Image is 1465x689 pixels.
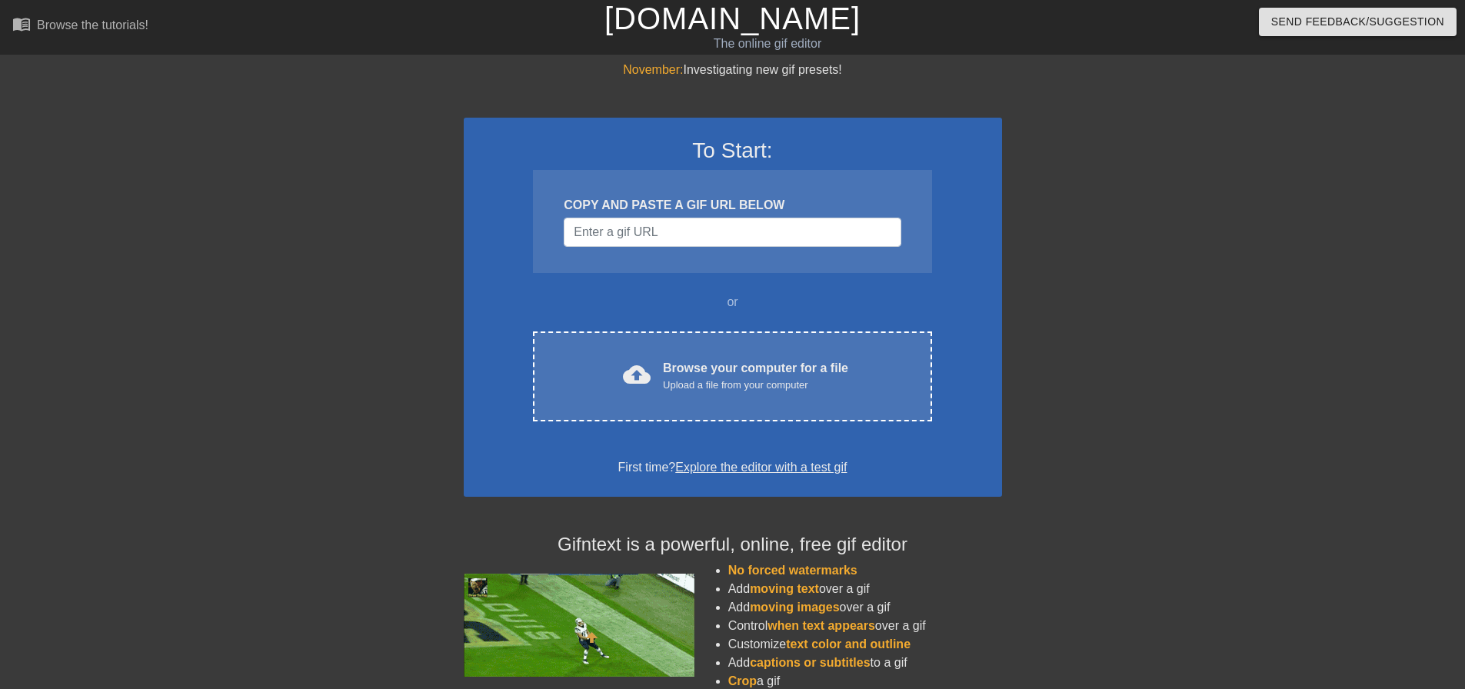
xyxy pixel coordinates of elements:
[728,654,1002,672] li: Add to a gif
[564,196,901,215] div: COPY AND PASTE A GIF URL BELOW
[464,574,694,677] img: football_small.gif
[663,359,848,393] div: Browse your computer for a file
[1259,8,1457,36] button: Send Feedback/Suggestion
[464,61,1002,79] div: Investigating new gif presets!
[564,218,901,247] input: Username
[675,461,847,474] a: Explore the editor with a test gif
[750,601,839,614] span: moving images
[623,63,683,76] span: November:
[12,15,31,33] span: menu_book
[728,617,1002,635] li: Control over a gif
[786,637,911,651] span: text color and outline
[767,619,875,632] span: when text appears
[464,534,1002,556] h4: Gifntext is a powerful, online, free gif editor
[663,378,848,393] div: Upload a file from your computer
[1271,12,1444,32] span: Send Feedback/Suggestion
[750,582,819,595] span: moving text
[504,293,962,311] div: or
[728,674,757,687] span: Crop
[750,656,870,669] span: captions or subtitles
[484,138,982,164] h3: To Start:
[623,361,651,388] span: cloud_upload
[37,18,148,32] div: Browse the tutorials!
[728,635,1002,654] li: Customize
[496,35,1039,53] div: The online gif editor
[728,580,1002,598] li: Add over a gif
[728,564,857,577] span: No forced watermarks
[484,458,982,477] div: First time?
[604,2,861,35] a: [DOMAIN_NAME]
[12,15,148,38] a: Browse the tutorials!
[728,598,1002,617] li: Add over a gif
